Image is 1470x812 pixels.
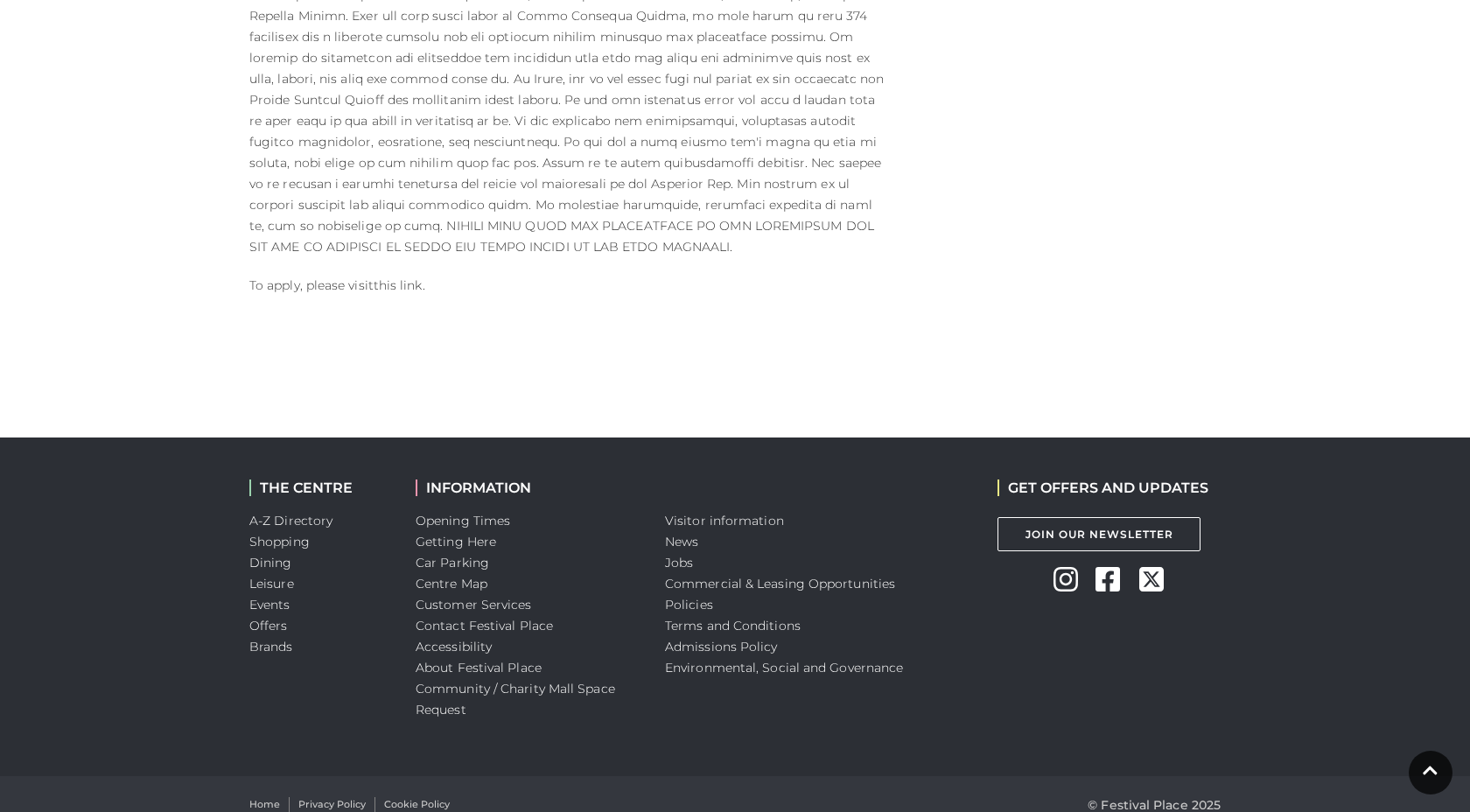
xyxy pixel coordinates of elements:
[298,797,366,812] a: Privacy Policy
[416,513,510,528] a: Opening Times
[997,517,1200,551] a: Join Our Newsletter
[665,660,903,675] a: Environmental, Social and Governance
[997,479,1208,496] h2: GET OFFERS AND UPDATES
[249,275,888,296] p: To apply, please visit .
[249,576,294,591] a: Leisure
[416,534,496,549] a: Getting Here
[249,513,332,528] a: A-Z Directory
[416,597,532,612] a: Customer Services
[665,618,801,633] a: Terms and Conditions
[249,597,290,612] a: Events
[384,797,450,812] a: Cookie Policy
[665,639,778,654] a: Admissions Policy
[249,555,292,570] a: Dining
[416,639,492,654] a: Accessibility
[416,555,489,570] a: Car Parking
[249,618,288,633] a: Offers
[416,681,615,717] a: Community / Charity Mall Space Request
[665,534,698,549] a: News
[249,479,389,496] h2: THE CENTRE
[249,534,310,549] a: Shopping
[416,660,542,675] a: About Festival Place
[249,639,293,654] a: Brands
[416,576,487,591] a: Centre Map
[665,555,693,570] a: Jobs
[249,797,280,812] a: Home
[665,597,713,612] a: Policies
[416,618,553,633] a: Contact Festival Place
[374,277,423,293] a: this link
[665,513,784,528] a: Visitor information
[665,576,895,591] a: Commercial & Leasing Opportunities
[416,479,639,496] h2: INFORMATION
